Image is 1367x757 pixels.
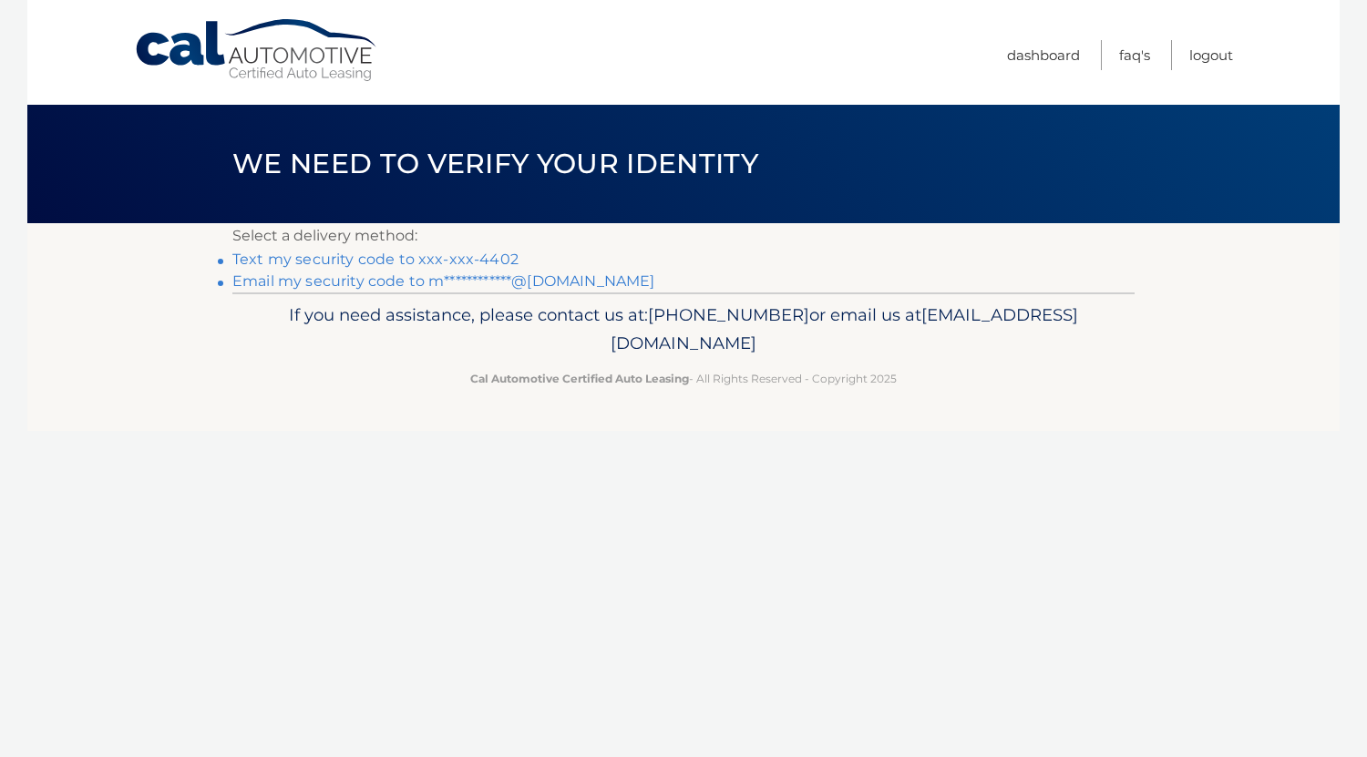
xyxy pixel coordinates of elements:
[1189,40,1233,70] a: Logout
[648,304,809,325] span: [PHONE_NUMBER]
[1007,40,1080,70] a: Dashboard
[244,369,1123,388] p: - All Rights Reserved - Copyright 2025
[244,301,1123,359] p: If you need assistance, please contact us at: or email us at
[232,147,758,180] span: We need to verify your identity
[232,251,519,268] a: Text my security code to xxx-xxx-4402
[470,372,689,385] strong: Cal Automotive Certified Auto Leasing
[1119,40,1150,70] a: FAQ's
[232,223,1135,249] p: Select a delivery method:
[134,18,380,83] a: Cal Automotive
